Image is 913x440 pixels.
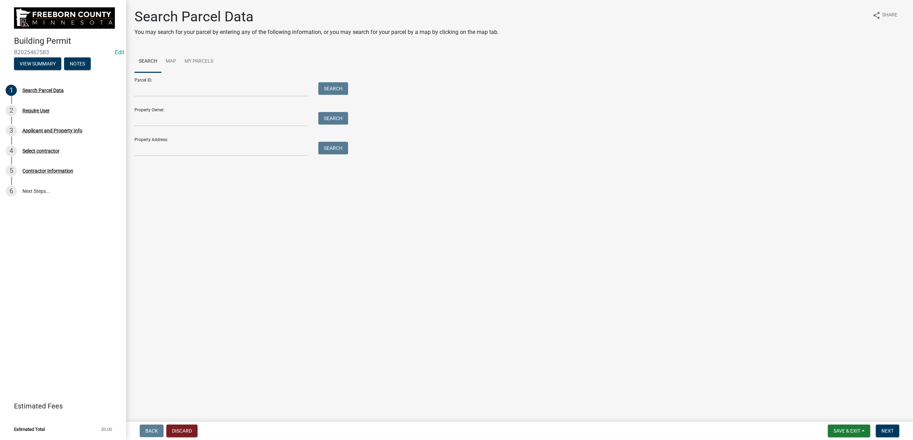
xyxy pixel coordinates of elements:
[834,428,860,434] span: Save & Exit
[14,7,115,29] img: Freeborn County, Minnesota
[134,28,499,36] p: You may search for your parcel by entering any of the following information, or you may search fo...
[64,57,91,70] button: Notes
[101,427,112,432] span: $0.00
[115,49,124,56] wm-modal-confirm: Edit Application Number
[166,425,198,437] button: Discard
[22,88,64,93] div: Search Parcel Data
[872,11,881,20] i: share
[6,125,17,136] div: 3
[14,61,61,67] wm-modal-confirm: Summary
[22,168,73,173] div: Contractor Information
[180,50,217,73] a: My Parcels
[6,85,17,96] div: 1
[115,49,124,56] a: Edit
[6,145,17,156] div: 4
[14,36,120,46] h4: Building Permit
[6,186,17,197] div: 6
[6,165,17,176] div: 5
[876,425,899,437] button: Next
[318,142,348,154] button: Search
[22,128,82,133] div: Applicant and Property Info
[161,50,180,73] a: Map
[134,8,499,25] h1: Search Parcel Data
[828,425,870,437] button: Save & Exit
[867,8,903,22] button: shareShare
[140,425,164,437] button: Back
[6,105,17,116] div: 2
[6,399,115,413] a: Estimated Fees
[14,57,61,70] button: View Summary
[318,112,348,125] button: Search
[145,428,158,434] span: Back
[22,108,50,113] div: Require User
[22,148,60,153] div: Select contractor
[64,61,91,67] wm-modal-confirm: Notes
[882,11,898,20] span: Share
[14,49,112,56] span: B2025467583
[134,50,161,73] a: Search
[881,428,894,434] span: Next
[14,427,45,432] span: Estimated Total
[318,82,348,95] button: Search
